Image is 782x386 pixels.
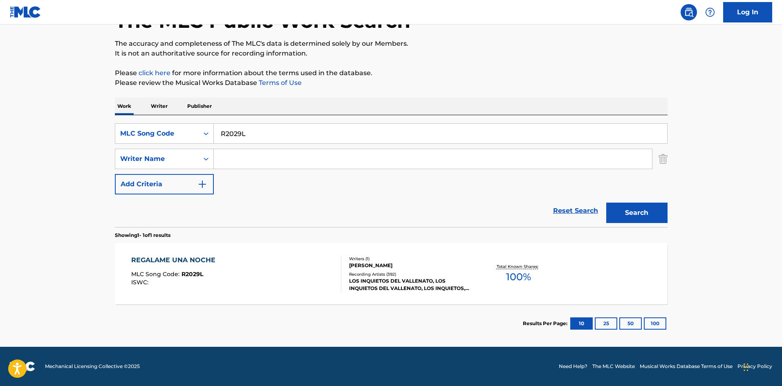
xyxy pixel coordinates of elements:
p: The accuracy and completeness of The MLC's data is determined solely by our Members. [115,39,668,49]
button: Add Criteria [115,174,214,194]
div: LOS INQUIETOS DEL VALLENATO, LOS INQUIETOS DEL VALLENATO, LOS INQUIETOS, LOS INQUIETOS, LOS INQUI... [349,277,473,292]
div: Writer Name [120,154,194,164]
img: 9d2ae6d4665cec9f34b9.svg [197,179,207,189]
p: Publisher [185,98,214,115]
a: Privacy Policy [737,363,772,370]
div: Writers ( 1 ) [349,256,473,262]
span: R2029L [181,270,203,278]
a: Musical Works Database Terms of Use [640,363,733,370]
p: Writer [148,98,170,115]
a: Reset Search [549,202,602,220]
a: click here [139,69,170,77]
a: REGALAME UNA NOCHEMLC Song Code:R2029LISWC:Writers (1)[PERSON_NAME]Recording Artists (392)LOS INQ... [115,243,668,304]
div: Recording Artists ( 392 ) [349,271,473,277]
a: Log In [723,2,772,22]
a: The MLC Website [592,363,635,370]
a: Public Search [681,4,697,20]
button: 25 [595,317,617,330]
div: MLC Song Code [120,129,194,138]
span: MLC Song Code : [131,270,181,278]
iframe: Chat Widget [741,347,782,386]
p: Results Per Page: [523,320,569,327]
span: ISWC : [131,279,150,286]
a: Terms of Use [257,79,302,87]
div: [PERSON_NAME] [349,262,473,269]
span: 100 % [506,270,531,284]
div: REGALAME UNA NOCHE [131,255,220,265]
button: 50 [619,317,642,330]
img: MLC Logo [10,6,41,18]
p: Please review the Musical Works Database [115,78,668,88]
p: Work [115,98,134,115]
div: Help [702,4,718,20]
button: Search [606,203,668,223]
button: 100 [644,317,666,330]
a: Need Help? [559,363,587,370]
p: It is not an authoritative source for recording information. [115,49,668,58]
p: Please for more information about the terms used in the database. [115,68,668,78]
p: Showing 1 - 1 of 1 results [115,232,170,239]
img: logo [10,361,35,371]
img: help [705,7,715,17]
p: Total Known Shares: [497,263,540,270]
img: search [684,7,694,17]
img: Delete Criterion [659,149,668,169]
button: 10 [570,317,593,330]
form: Search Form [115,123,668,227]
span: Mechanical Licensing Collective © 2025 [45,363,140,370]
div: Drag [744,355,748,379]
